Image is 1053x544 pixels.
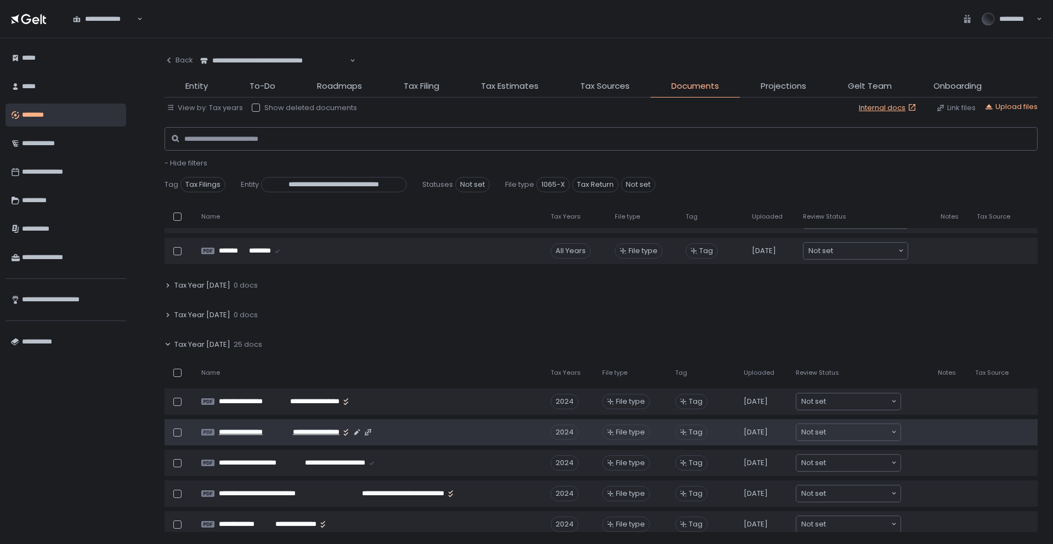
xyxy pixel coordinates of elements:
span: Not set [801,488,826,499]
span: 0 docs [234,310,258,320]
span: Tag [675,369,687,377]
span: Not set [455,177,490,192]
span: [DATE] [744,489,768,499]
span: File type [616,427,645,437]
div: 2024 [551,517,579,532]
span: Notes [941,213,959,221]
span: Tax Source [977,213,1010,221]
span: Entity [241,180,259,190]
span: 1065-X [536,177,570,192]
div: Back [165,55,193,65]
span: Tax Sources [580,80,630,93]
span: Uploaded [744,369,774,377]
div: Search for option [193,49,355,72]
div: Search for option [796,516,901,532]
div: 2024 [551,455,579,471]
span: Tax Years [551,369,581,377]
button: Back [165,49,193,71]
div: Search for option [796,485,901,502]
span: Review Status [796,369,839,377]
span: File type [616,519,645,529]
span: Statuses [422,180,453,190]
span: Tax Year [DATE] [174,280,230,290]
div: Search for option [803,243,908,259]
div: All Years [551,243,591,259]
input: Search for option [826,427,890,438]
input: Search for option [135,14,136,25]
div: Search for option [796,424,901,440]
span: Not set [801,396,826,407]
a: Internal docs [859,103,919,113]
div: Search for option [796,393,901,410]
span: Not set [621,177,655,192]
div: 2024 [551,486,579,501]
span: Not set [801,457,826,468]
span: Review Status [803,213,846,221]
span: Name [201,213,220,221]
span: File type [602,369,627,377]
span: File type [616,489,645,499]
span: To-Do [250,80,275,93]
span: File type [505,180,534,190]
span: Tax Year [DATE] [174,340,230,350]
span: Tax Filing [404,80,439,93]
span: File type [615,213,640,221]
span: Tag [689,489,703,499]
span: [DATE] [744,458,768,468]
div: 2024 [551,394,579,409]
span: [DATE] [744,519,768,529]
span: Projections [761,80,806,93]
span: Entity [185,80,208,93]
span: 0 docs [234,280,258,290]
span: File type [616,397,645,406]
span: Tax Return [572,177,619,192]
span: File type [629,246,658,256]
span: [DATE] [744,427,768,437]
button: Upload files [984,102,1038,112]
span: Tag [689,519,703,529]
span: Not set [801,519,826,530]
div: 2024 [551,425,579,440]
div: Search for option [66,8,143,31]
span: Not set [808,245,833,256]
button: View by: Tax years [167,103,243,113]
input: Search for option [826,457,890,468]
span: File type [616,458,645,468]
input: Search for option [833,245,897,256]
span: Tag [699,246,713,256]
input: Search for option [826,488,890,499]
span: Not set [801,427,826,438]
span: Tag [689,397,703,406]
span: Tax Filings [180,177,225,192]
span: Documents [671,80,719,93]
input: Search for option [826,396,890,407]
span: [DATE] [744,397,768,406]
input: Search for option [348,55,349,66]
span: Tax Year [DATE] [174,310,230,320]
span: Tag [686,213,698,221]
span: Tag [689,427,703,437]
span: Tag [689,458,703,468]
span: Tag [165,180,178,190]
button: - Hide filters [165,158,207,168]
span: Onboarding [933,80,982,93]
span: [DATE] [752,246,776,256]
span: 25 docs [234,340,262,350]
span: Roadmaps [317,80,362,93]
span: Notes [938,369,956,377]
div: Search for option [796,455,901,471]
input: Search for option [826,519,890,530]
span: Gelt Team [848,80,892,93]
span: Tax Estimates [481,80,539,93]
span: Uploaded [752,213,783,221]
span: Tax Years [551,213,581,221]
span: Tax Source [975,369,1009,377]
span: Name [201,369,220,377]
button: Link files [936,103,976,113]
